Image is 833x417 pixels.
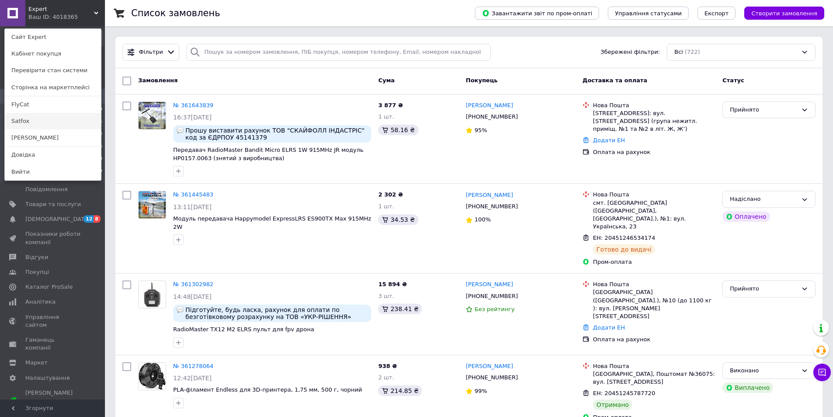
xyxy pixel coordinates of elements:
span: 2 302 ₴ [378,191,403,198]
span: Без рейтингу [474,306,515,312]
a: № 361445483 [173,191,213,198]
span: 16:37[DATE] [173,114,212,121]
span: [PERSON_NAME] та рахунки [25,389,81,413]
img: Фото товару [139,363,166,390]
a: Передавач RadioMaster Bandit Micro ELRS 1W 915MHz JR модуль HP0157.0063 (знятий з виробництва) [173,147,363,161]
div: Виплачено [722,382,773,393]
a: Вийти [5,164,101,180]
span: 99% [474,388,487,394]
a: Перевірити стан системи [5,62,101,79]
span: 95% [474,127,487,133]
div: [STREET_ADDRESS]: вул. [STREET_ADDRESS] (група нежитл. приміщ. №1 та №2 в літ. Ж, Ж’) [593,109,715,133]
a: Фото товару [138,362,166,390]
div: Виконано [730,366,798,375]
span: Товари та послуги [25,200,81,208]
div: Готово до видачі [593,244,655,255]
button: Експорт [697,7,736,20]
div: [GEOGRAPHIC_DATA] ([GEOGRAPHIC_DATA].), №10 (до 1100 кг ): вул. [PERSON_NAME][STREET_ADDRESS] [593,288,715,320]
span: (722) [685,49,700,55]
div: 58.16 ₴ [378,125,418,135]
span: ЕН: 20451245787720 [593,390,655,396]
span: 12:42[DATE] [173,375,212,382]
span: Відгуки [25,253,48,261]
img: Фото товару [139,191,166,218]
span: ЕН: 20451246534174 [593,235,655,241]
a: Фото товару [138,191,166,219]
span: Управління статусами [615,10,682,17]
span: Всі [674,48,683,56]
img: Фото товару [139,102,166,129]
span: 13:11[DATE] [173,203,212,210]
button: Чат з покупцем [813,364,831,381]
div: Оплачено [722,211,770,222]
a: [PERSON_NAME] [466,362,513,371]
a: [PERSON_NAME] [5,130,101,146]
div: [GEOGRAPHIC_DATA], Поштомат №36075: вул. [STREET_ADDRESS] [593,370,715,386]
span: Повідомлення [25,186,68,193]
a: Додати ЕН [593,324,625,331]
span: Маркет [25,359,48,367]
span: 12 [84,215,94,223]
span: 3 шт. [378,293,394,299]
div: смт. [GEOGRAPHIC_DATA] ([GEOGRAPHIC_DATA], [GEOGRAPHIC_DATA].), №1: вул. Українська, 23 [593,199,715,231]
a: Фото товару [138,280,166,308]
span: Експорт [704,10,729,17]
div: 214.85 ₴ [378,385,422,396]
div: 34.53 ₴ [378,214,418,225]
div: Нова Пошта [593,362,715,370]
span: Покупці [25,268,49,276]
a: Додати ЕН [593,137,625,144]
span: Статус [722,77,744,84]
div: [PHONE_NUMBER] [464,372,519,383]
span: 2 шт. [378,374,394,381]
a: № 361643839 [173,102,213,109]
a: Satfox [5,113,101,130]
img: :speech_balloon: [177,127,184,134]
div: Отримано [593,399,632,410]
span: 1 шт. [378,203,394,210]
span: Збережені фільтри: [600,48,660,56]
div: 238.41 ₴ [378,304,422,314]
a: [PERSON_NAME] [466,191,513,200]
a: PLA-філамент Endless для 3D-принтера, 1,75 мм, 500 г, чорний [173,386,362,393]
span: Cума [378,77,394,84]
a: RadioMaster TX12 M2 ELRS пульт для fpv дрона [173,326,314,333]
div: Надіслано [730,195,798,204]
a: Створити замовлення [735,10,824,16]
span: 100% [474,216,491,223]
a: Кабінет покупця [5,46,101,62]
input: Пошук за номером замовлення, ПІБ покупця, номером телефону, Email, номером накладної [186,44,491,61]
div: [PHONE_NUMBER] [464,291,519,302]
button: Завантажити звіт по пром-оплаті [475,7,599,20]
button: Створити замовлення [744,7,824,20]
a: Модуль передавача Happymodel ExpressLRS ES900TX Max 915MHz 2W [173,215,371,230]
a: [PERSON_NAME] [466,280,513,289]
span: Показники роботи компанії [25,230,81,246]
span: 3 877 ₴ [378,102,403,109]
span: Налаштування [25,374,70,382]
div: Нова Пошта [593,280,715,288]
span: 938 ₴ [378,363,397,369]
img: Фото товару [139,281,166,308]
span: 14:48[DATE] [173,293,212,300]
div: Прийнято [730,284,798,294]
span: Доставка та оплата [582,77,647,84]
div: [PHONE_NUMBER] [464,201,519,212]
span: Expert [28,5,94,13]
div: Оплата на рахунок [593,148,715,156]
a: FlyCat [5,96,101,113]
span: Створити замовлення [751,10,817,17]
div: Нова Пошта [593,191,715,199]
a: Довідка [5,147,101,163]
a: № 361278064 [173,363,213,369]
span: Гаманець компанії [25,336,81,352]
div: Оплата на рахунок [593,336,715,343]
span: Фільтри [139,48,163,56]
span: [DEMOGRAPHIC_DATA] [25,215,90,223]
div: Нова Пошта [593,102,715,109]
a: [PERSON_NAME] [466,102,513,110]
span: Замовлення [138,77,178,84]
